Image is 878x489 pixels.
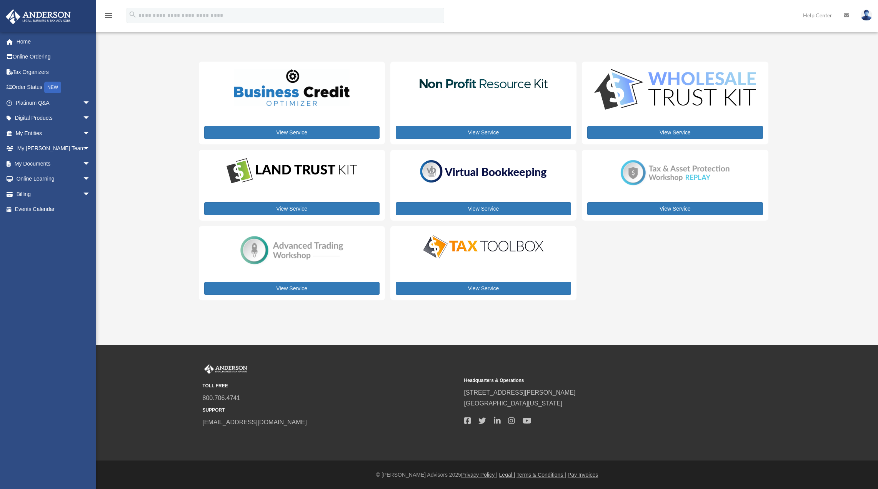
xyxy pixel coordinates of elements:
a: Billingarrow_drop_down [5,186,102,202]
a: menu [104,13,113,20]
a: My [PERSON_NAME] Teamarrow_drop_down [5,141,102,156]
div: NEW [44,82,61,93]
a: Terms & Conditions | [516,472,566,478]
span: arrow_drop_down [83,111,98,126]
small: Headquarters & Operations [464,377,720,385]
img: User Pic [861,10,872,21]
a: View Service [396,126,571,139]
span: arrow_drop_down [83,186,98,202]
a: View Service [396,202,571,215]
a: View Service [587,126,763,139]
span: arrow_drop_down [83,141,98,157]
a: View Service [204,126,380,139]
span: arrow_drop_down [83,95,98,111]
a: [EMAIL_ADDRESS][DOMAIN_NAME] [203,419,307,425]
a: Pay Invoices [568,472,598,478]
a: Events Calendar [5,202,102,217]
a: [GEOGRAPHIC_DATA][US_STATE] [464,400,563,407]
img: Anderson Advisors Platinum Portal [3,9,73,24]
a: My Entitiesarrow_drop_down [5,126,102,141]
a: My Documentsarrow_drop_down [5,156,102,171]
div: © [PERSON_NAME] Advisors 2025 [96,470,878,480]
a: Platinum Q&Aarrow_drop_down [5,95,102,111]
a: Online Ordering [5,49,102,65]
a: View Service [204,202,380,215]
a: 800.706.4741 [203,395,240,401]
i: search [128,10,137,19]
i: menu [104,11,113,20]
a: Digital Productsarrow_drop_down [5,111,98,126]
a: Home [5,34,102,49]
small: SUPPORT [203,406,459,414]
a: Order StatusNEW [5,80,102,95]
span: arrow_drop_down [83,156,98,172]
a: Tax Organizers [5,64,102,80]
span: arrow_drop_down [83,171,98,187]
span: arrow_drop_down [83,126,98,141]
a: Legal | [499,472,515,478]
small: TOLL FREE [203,382,459,390]
a: View Service [587,202,763,215]
a: View Service [204,282,380,295]
a: View Service [396,282,571,295]
a: Online Learningarrow_drop_down [5,171,102,187]
img: Anderson Advisors Platinum Portal [203,364,249,374]
a: Privacy Policy | [461,472,498,478]
a: [STREET_ADDRESS][PERSON_NAME] [464,389,576,396]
